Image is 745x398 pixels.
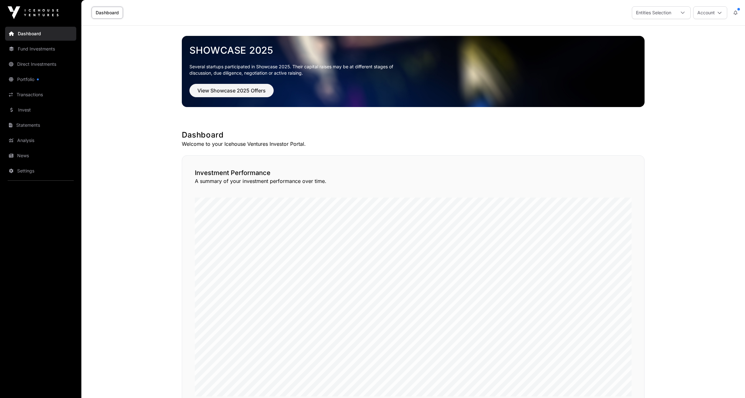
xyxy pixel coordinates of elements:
h1: Dashboard [182,130,645,140]
a: Statements [5,118,76,132]
img: Showcase 2025 [182,36,645,107]
button: View Showcase 2025 Offers [189,84,274,97]
p: Several startups participated in Showcase 2025. Their capital raises may be at different stages o... [189,64,403,76]
a: Transactions [5,88,76,102]
a: Dashboard [5,27,76,41]
a: View Showcase 2025 Offers [189,90,274,97]
div: Entities Selection [632,7,675,19]
a: Analysis [5,133,76,147]
a: Invest [5,103,76,117]
a: News [5,149,76,163]
h2: Investment Performance [195,168,632,177]
a: Direct Investments [5,57,76,71]
a: Showcase 2025 [189,44,637,56]
p: Welcome to your Icehouse Ventures Investor Portal. [182,140,645,148]
a: Portfolio [5,72,76,86]
p: A summary of your investment performance over time. [195,177,632,185]
button: Account [693,6,727,19]
span: View Showcase 2025 Offers [197,87,266,94]
a: Settings [5,164,76,178]
img: Icehouse Ventures Logo [8,6,58,19]
a: Dashboard [92,7,123,19]
a: Fund Investments [5,42,76,56]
